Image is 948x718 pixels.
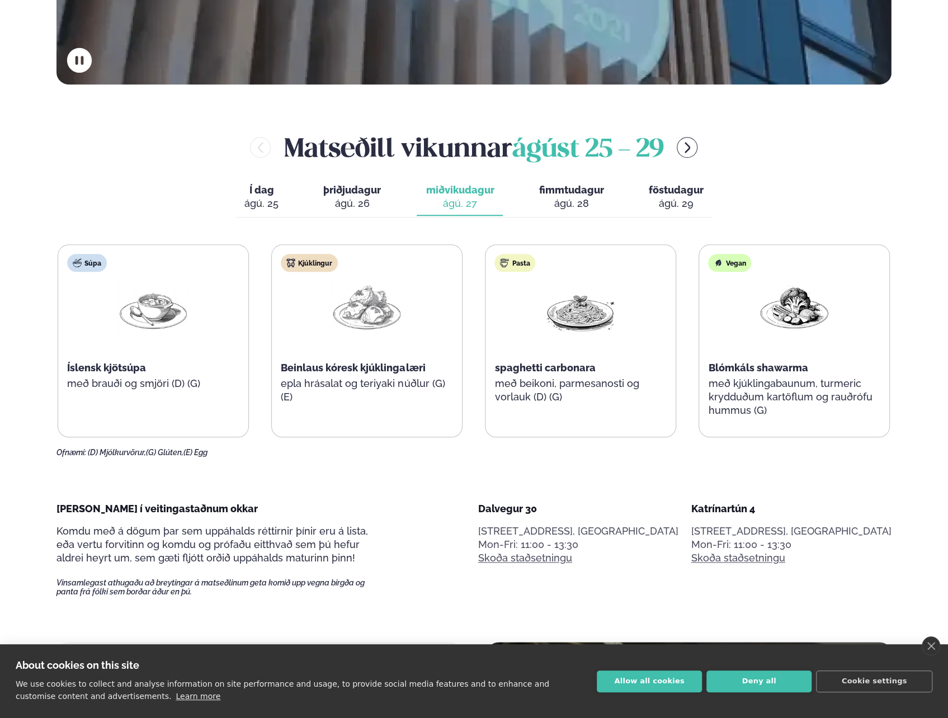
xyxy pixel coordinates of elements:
[281,377,453,404] p: epla hrásalat og teriyaki núðlur (G) (E)
[117,281,189,333] img: Soup.png
[16,659,139,671] strong: About cookies on this site
[677,137,697,158] button: menu-btn-right
[478,551,572,565] a: Skoða staðsetningu
[500,258,509,267] img: pasta.svg
[648,184,703,196] span: föstudagur
[67,254,107,272] div: Súpa
[176,692,220,701] a: Learn more
[323,197,381,210] div: ágú. 26
[16,679,549,701] p: We use cookies to collect and analyse information on site performance and usage, to provide socia...
[539,197,603,210] div: ágú. 28
[714,258,723,267] img: Vegan.svg
[539,184,603,196] span: fimmtudagur
[250,137,271,158] button: menu-btn-left
[758,281,830,333] img: Vegan.png
[597,670,702,692] button: Allow all cookies
[235,179,287,216] button: Í dag ágú. 25
[56,578,384,596] span: Vinsamlegast athugaðu að breytingar á matseðlinum geta komið upp vegna birgða og panta frá fólki ...
[183,448,207,457] span: (E) Egg
[494,377,667,404] p: með beikoni, parmesanosti og vorlauk (D) (G)
[281,362,425,374] span: Beinlaus kóresk kjúklingalæri
[706,670,812,692] button: Deny all
[286,258,295,267] img: chicken.svg
[244,197,279,210] div: ágú. 25
[639,179,712,216] button: föstudagur ágú. 29
[478,502,678,516] div: Dalvegur 30
[323,184,381,196] span: þriðjudagur
[708,377,880,417] p: með kjúklingabaunum, turmeric krydduðum kartöflum og rauðrófu hummus (G)
[512,138,663,162] span: ágúst 25 - 29
[281,254,338,272] div: Kjúklingur
[494,362,595,374] span: spaghetti carbonara
[691,525,892,538] p: [STREET_ADDRESS], [GEOGRAPHIC_DATA]
[67,377,239,390] p: með brauði og smjöri (D) (G)
[530,179,612,216] button: fimmtudagur ágú. 28
[284,129,663,166] h2: Matseðill vikunnar
[88,448,146,457] span: (D) Mjólkurvörur,
[648,197,703,210] div: ágú. 29
[56,448,86,457] span: Ofnæmi:
[816,670,932,692] button: Cookie settings
[691,538,892,551] div: Mon-Fri: 11:00 - 13:30
[691,551,785,565] a: Skoða staðsetningu
[73,258,82,267] img: soup.svg
[545,281,616,333] img: Spagetti.png
[331,281,403,333] img: Chicken-thighs.png
[478,525,678,538] p: [STREET_ADDRESS], [GEOGRAPHIC_DATA]
[244,183,279,197] span: Í dag
[691,502,892,516] div: Katrínartún 4
[494,254,535,272] div: Pasta
[708,254,751,272] div: Vegan
[314,179,390,216] button: þriðjudagur ágú. 26
[417,179,503,216] button: miðvikudagur ágú. 27
[708,362,808,374] span: Blómkáls shawarma
[146,448,183,457] span: (G) Glúten,
[426,197,494,210] div: ágú. 27
[56,503,258,514] span: [PERSON_NAME] í veitingastaðnum okkar
[67,362,146,374] span: Íslensk kjötsúpa
[426,184,494,196] span: miðvikudagur
[922,636,940,655] a: close
[56,525,368,564] span: Komdu með á dögum þar sem uppáhalds réttirnir þínir eru á lista, eða vertu forvitinn og komdu og ...
[478,538,678,551] div: Mon-Fri: 11:00 - 13:30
